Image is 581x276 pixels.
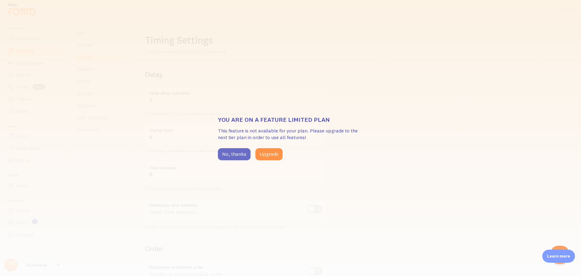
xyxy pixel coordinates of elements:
[551,246,569,264] iframe: Help Scout Beacon - Open
[542,250,575,263] div: Learn more
[255,148,283,160] button: Upgrade
[547,253,570,259] p: Learn more
[218,127,363,141] p: This feature is not available for your plan. Please upgrade to the next tier plan in order to use...
[218,148,251,160] button: No, thanks
[218,116,363,124] h3: You are on a feature limited plan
